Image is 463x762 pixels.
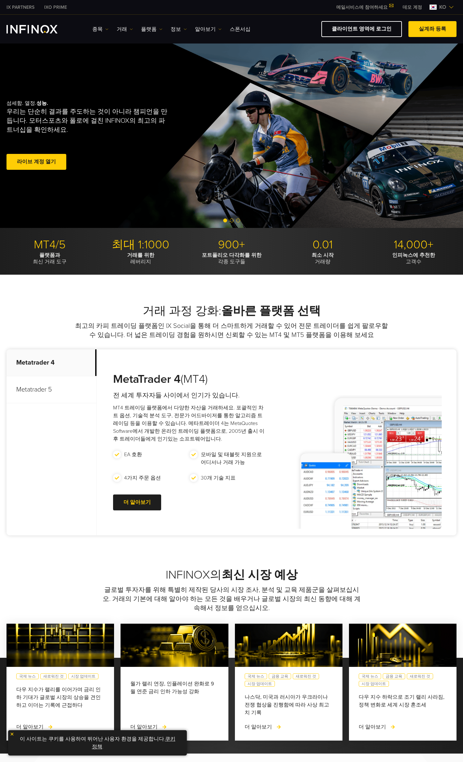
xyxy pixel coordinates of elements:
p: 글로벌 투자자를 위해 특별히 제작된 당사의 시장 조사, 분석 및 교육 제품군을 살펴보십시오. 거래의 기본에 대해 알아야 하는 모든 것을 배우거나 글로벌 시장의 최신 동향에 대... [101,585,363,613]
div: 월가 랠리 연장, 인플레이션 완화로 9월 연준 금리 인하 가능성 강화 [130,680,218,695]
a: 클라이언트 영역에 로그인 [321,21,402,37]
a: 새로워진 것 [293,673,319,679]
a: 새로워진 것 [40,673,67,679]
div: 섬세함. 열정. [6,90,209,182]
a: 더 알아보기 [359,723,396,731]
a: 스폰서십 [230,25,251,33]
a: 거래 [117,25,133,33]
p: MT4/5 [6,238,93,252]
div: 다우 지수가 랠리를 이어가며 금리 인하 기대가 글로벌 시장의 상승을 견인하고 이더는 기록에 근접하다 [16,686,104,709]
a: 시장 업데이트 [245,681,275,687]
span: 더 알아보기 [245,724,272,730]
h2: INFINOX의 [6,568,457,582]
p: 4가지 주문 옵션 [124,474,161,482]
a: 국제 뉴스 [245,673,267,679]
a: 더 알아보기 [113,494,161,510]
p: 모바일 및 태블릿 지원으로 어디서나 거래 가능 [201,451,263,466]
p: 900+ [188,238,275,252]
p: 14,000+ [370,238,457,252]
a: 플랫폼 [141,25,162,33]
p: Metatrader 5 [6,376,96,403]
a: INFINOX MENU [398,4,427,11]
h4: 전 세계 투자자들 사이에서 인기가 있습니다. [113,391,266,400]
p: 각종 도구들 [188,252,275,265]
p: 최신 거래 도구 [6,252,93,265]
div: 나스닥, 미국과 러시아가 우크라이나 전쟁 협상을 진행함에 따라 사상 최고치 기록 [245,693,333,717]
a: 새로워진 것 [407,673,433,679]
span: Go to slide 2 [230,219,234,222]
a: INFINOX Logo [6,25,73,33]
a: 국제 뉴스 [359,673,381,679]
p: 최고의 카피 트레이딩 플랫폼인 IX Social을 통해 더 스마트하게 거래할 수 있어 전문 트레이더를 쉽게 팔로우할 수 있습니다. 더 넓은 트레이딩 경험을 원하시면 신뢰할 수... [74,321,389,340]
p: 0.01 [279,238,366,252]
a: 실계좌 등록 [408,21,457,37]
a: 금융 교육 [269,673,291,679]
strong: 거래를 위한 [127,252,154,258]
span: 더 알아보기 [16,724,44,730]
img: yellow close icon [10,732,14,736]
a: 시장 업데이트 [68,673,98,679]
span: ko [437,3,449,11]
strong: 올바른 플랫폼 선택 [221,304,321,318]
a: 정보 [171,25,187,33]
span: 더 알아보기 [359,724,386,730]
p: MT4 트레이딩 플랫폼에서 다양한 자산을 거래하세요. 포괄적인 차트 옵션, 기술적 분석 도구, 전문가 어드바이저를 통한 알고리즘 트레이딩 등을 이용할 수 있습니다. 메타트레이... [113,404,266,443]
a: 금융 교육 [383,673,405,679]
p: 30개 기술 지표 [201,474,236,482]
p: 고객수 [370,252,457,265]
span: Go to slide 3 [236,219,240,222]
span: 더 알아보기 [130,724,158,730]
a: INFINOX [2,4,39,11]
strong: 최소 시작 [312,252,334,258]
a: 종목 [92,25,109,33]
strong: 포트폴리오 다각화를 위한 [202,252,262,258]
p: 우리는 단순히 결과를 주도하는 것이 아니라 챔피언을 만듭니다. 모터스포츠와 폴로에 걸친 INFINOX의 최고의 파트너십을 확인하세요. [6,107,169,134]
strong: 플랫폼과 [39,252,60,258]
strong: 성능. [36,100,48,106]
a: 시장 업데이트 [359,681,389,687]
p: Metatrader 4 [6,349,96,376]
span: Go to slide 1 [223,219,227,222]
strong: 인피녹스에 추천한 [392,252,435,258]
strong: 최신 시장 예상 [222,568,298,582]
h3: (MT4) [113,372,266,386]
a: 메일서비스에 참여하세요 [331,5,398,10]
h2: 거래 과정 강화: [6,304,457,318]
a: 더 알아보기 [245,723,282,731]
a: 더 알아보기 [16,723,53,731]
p: 최대 1:1000 [97,238,184,252]
p: 레버리지 [97,252,184,265]
p: EA 호환 [124,451,142,458]
strong: MetaTrader 4 [113,372,181,386]
a: INFINOX [39,4,72,11]
p: 이 사이트는 쿠키를 사용하여 뛰어난 사용자 환경을 제공합니다. . [11,733,184,752]
a: 국제 뉴스 [16,673,39,679]
p: 거래량 [279,252,366,265]
a: 알아보기 [195,25,222,33]
a: 라이브 계정 열기 [6,154,66,170]
div: 다우 지수 하락으로 조기 랠리 사라짐, 정책 변화로 세계 시장 혼조세 [359,693,447,709]
a: 더 알아보기 [130,723,167,731]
